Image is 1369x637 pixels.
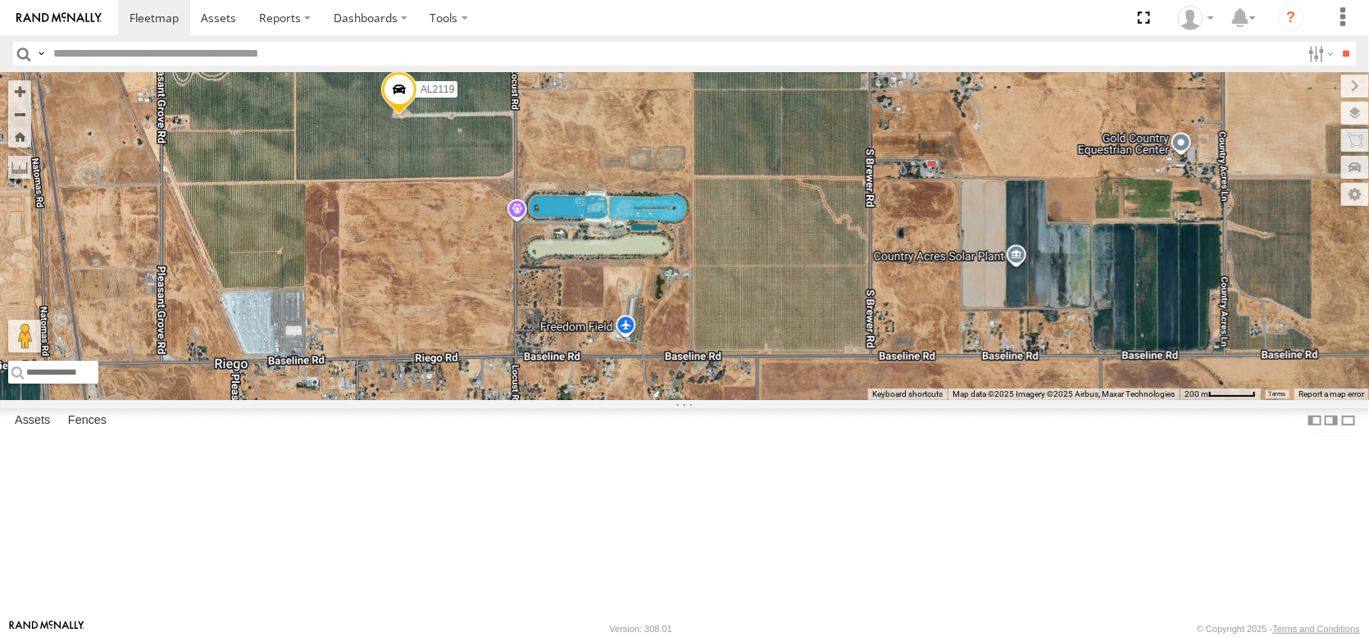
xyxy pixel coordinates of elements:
[1172,6,1220,30] div: Dennis Braga
[7,409,58,432] label: Assets
[610,624,672,634] div: Version: 308.01
[8,320,41,353] button: Drag Pegman onto the map to open Street View
[8,156,31,179] label: Measure
[9,621,84,637] a: Visit our Website
[8,102,31,125] button: Zoom out
[1180,389,1261,400] button: Map Scale: 200 m per 54 pixels
[872,389,943,400] button: Keyboard shortcuts
[34,42,48,66] label: Search Query
[1341,183,1369,206] label: Map Settings
[8,125,31,148] button: Zoom Home
[1273,624,1360,634] a: Terms and Conditions
[1185,389,1208,398] span: 200 m
[1299,389,1364,398] a: Report a map error
[1307,408,1323,432] label: Dock Summary Table to the Left
[1278,5,1304,31] i: ?
[421,84,454,95] span: AL2119
[1269,391,1286,398] a: Terms (opens in new tab)
[16,12,102,24] img: rand-logo.svg
[60,409,115,432] label: Fences
[1323,408,1339,432] label: Dock Summary Table to the Right
[8,80,31,102] button: Zoom in
[1340,408,1357,432] label: Hide Summary Table
[1302,42,1337,66] label: Search Filter Options
[953,389,1175,398] span: Map data ©2025 Imagery ©2025 Airbus, Maxar Technologies
[1197,624,1360,634] div: © Copyright 2025 -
